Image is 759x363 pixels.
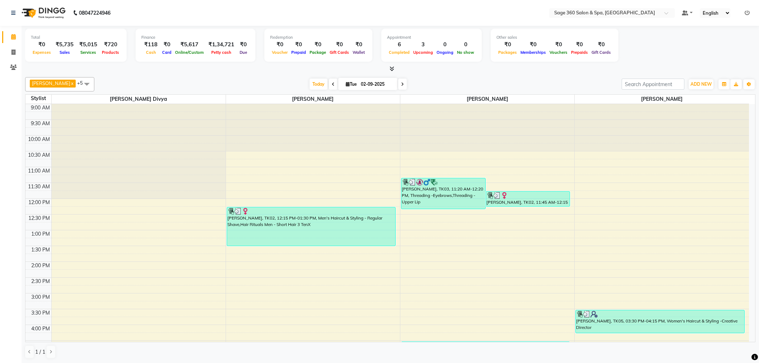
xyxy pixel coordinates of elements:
div: ₹1,34,721 [206,41,237,49]
div: ₹0 [569,41,590,49]
div: ₹720 [100,41,121,49]
div: 1:00 PM [30,230,51,238]
span: Sales [58,50,72,55]
div: 1:30 PM [30,246,51,254]
div: ₹0 [160,41,173,49]
span: Voucher [270,50,289,55]
div: 10:30 AM [27,151,51,159]
div: Stylist [25,95,51,102]
div: [PERSON_NAME], TK05, 03:30 PM-04:15 PM, Women's Haircut & Styling -Creative Director [576,310,744,333]
div: 4:30 PM [30,341,51,348]
span: Gift Cards [590,50,613,55]
div: ₹0 [289,41,308,49]
div: 0 [455,41,476,49]
span: Services [79,50,98,55]
div: 6 [387,41,411,49]
span: Packages [496,50,519,55]
div: ₹0 [237,41,250,49]
span: Wallet [351,50,367,55]
div: [PERSON_NAME], TK02, 12:15 PM-01:30 PM, Men's Haircut & Styling - Regular Shave,Hair Rituals Men ... [227,207,395,246]
div: 3:00 PM [30,293,51,301]
div: 12:30 PM [27,214,51,222]
div: ₹0 [519,41,548,49]
span: Completed [387,50,411,55]
div: Redemption [270,34,367,41]
img: logo [18,3,67,23]
div: Other sales [496,34,613,41]
span: No show [455,50,476,55]
div: 10:00 AM [27,136,51,143]
span: Online/Custom [173,50,206,55]
div: 4:00 PM [30,325,51,333]
div: ₹0 [496,41,519,49]
div: Finance [141,34,250,41]
div: ₹0 [351,41,367,49]
div: ₹0 [270,41,289,49]
span: 1 / 1 [35,348,45,356]
span: Petty cash [209,50,233,55]
input: 2025-09-02 [359,79,395,90]
div: [PERSON_NAME], TK02, 11:45 AM-12:15 PM, Blow Dry & Styling -Wash & Blast dry [486,192,570,206]
div: ₹0 [548,41,569,49]
div: 3:30 PM [30,309,51,317]
button: ADD NEW [689,79,713,89]
span: Due [238,50,249,55]
div: ₹0 [31,41,53,49]
div: 2:00 PM [30,262,51,269]
div: Total [31,34,121,41]
span: [PERSON_NAME] [32,80,70,86]
div: Appointment [387,34,476,41]
div: ₹0 [328,41,351,49]
span: Today [310,79,327,90]
b: 08047224946 [79,3,110,23]
div: 2:30 PM [30,278,51,285]
span: Cash [144,50,158,55]
div: ₹118 [141,41,160,49]
a: x [70,80,74,86]
div: ₹5,617 [173,41,206,49]
div: 11:30 AM [27,183,51,190]
div: 9:00 AM [29,104,51,112]
div: [PERSON_NAME], TK03, 11:20 AM-12:20 PM, Threading -Eyebrows,Threading -Upper Lip [401,178,485,209]
input: Search Appointment [622,79,684,90]
div: ₹5,015 [76,41,100,49]
span: ADD NEW [690,81,712,87]
span: Tue [344,81,359,87]
div: 12:00 PM [27,199,51,206]
span: Memberships [519,50,548,55]
div: 9:30 AM [29,120,51,127]
div: 0 [435,41,455,49]
span: Upcoming [411,50,435,55]
span: [PERSON_NAME] Divya [52,95,226,104]
span: Card [160,50,173,55]
span: Prepaid [289,50,308,55]
span: [PERSON_NAME] [575,95,749,104]
span: Ongoing [435,50,455,55]
div: ₹5,735 [53,41,76,49]
span: +5 [77,80,88,86]
div: ₹0 [590,41,613,49]
span: Package [308,50,328,55]
span: Products [100,50,121,55]
div: 3 [411,41,435,49]
span: Expenses [31,50,53,55]
div: ₹0 [308,41,328,49]
span: [PERSON_NAME] [400,95,574,104]
span: Vouchers [548,50,569,55]
div: 11:00 AM [27,167,51,175]
span: [PERSON_NAME] [226,95,400,104]
span: Gift Cards [328,50,351,55]
span: Prepaids [569,50,590,55]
